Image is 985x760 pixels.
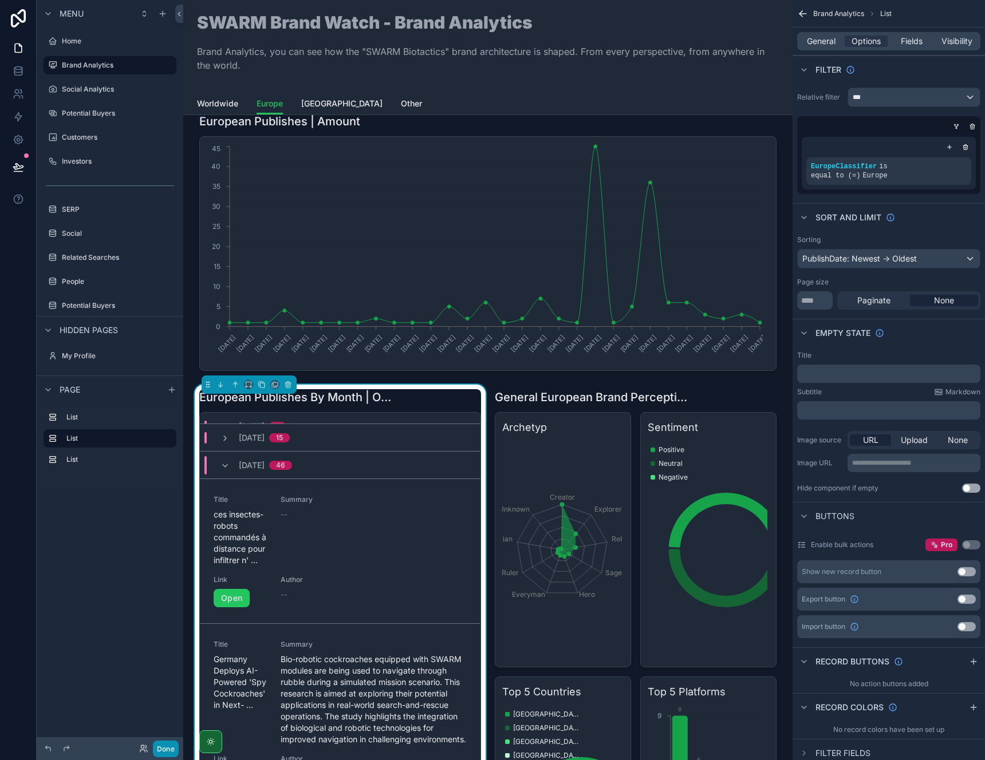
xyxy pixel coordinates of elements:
span: [GEOGRAPHIC_DATA] [301,98,383,109]
span: -- [281,589,287,600]
a: SERP [44,200,176,219]
a: Titleces insectes-robots commandés à distance pour infiltrer n' ...Summary--LinkOpenAuthor-- [200,478,480,623]
a: Customers [44,128,176,147]
span: List [880,9,892,18]
span: Page [60,384,80,395]
span: [DATE] [239,460,265,471]
span: Menu [60,8,84,19]
div: 1 [276,422,279,431]
span: Bio-robotic cockroaches equipped with SWARM modules are being used to navigate through rubble dur... [281,654,467,745]
label: Subtitle [797,387,822,397]
div: Show new record button [802,567,881,576]
div: scrollable content [797,365,980,383]
span: Brand Analytics [813,9,864,18]
label: Potential Buyers [62,301,174,310]
a: [GEOGRAPHIC_DATA] [301,93,383,116]
h1: European Publishes By Month | Overview [199,389,395,405]
label: Customers [62,133,174,142]
a: Europe [257,93,283,115]
label: List [66,434,167,443]
div: No action buttons added [793,675,985,693]
label: Investors [62,157,174,166]
span: Empty state [815,327,870,339]
span: [DATE] [239,432,265,444]
span: [DATE] [239,421,265,432]
div: scrollable content [797,401,980,419]
a: Worldwide [197,93,238,116]
span: Link [214,575,267,584]
label: Image URL [797,458,843,468]
span: Options [852,35,881,47]
span: None [948,434,968,446]
label: Related Searches [62,253,174,262]
div: No record colors have been set up [793,721,985,739]
a: People [44,272,176,291]
span: EuropeClassifier [811,163,877,171]
span: Title [214,495,267,504]
span: Markdown [945,387,980,397]
a: Potential Buyers [44,296,176,315]
span: Summary [281,640,467,649]
div: PublishDate: Newest -> Oldest [798,250,980,268]
span: Europe [862,172,887,180]
label: My Profile [62,351,174,361]
a: Markdown [934,387,980,397]
span: Record buttons [815,656,889,667]
button: PublishDate: Newest -> Oldest [797,249,980,268]
span: General [807,35,836,47]
label: Image source [797,436,843,445]
span: Buttons [815,510,854,522]
label: Relative filter [797,93,843,102]
span: None [934,295,954,306]
a: Open [214,589,250,607]
div: scrollable content [848,454,980,472]
a: Related Searches [44,248,176,267]
a: Brand Analytics [44,56,176,74]
label: List [66,413,172,422]
span: Filter [815,64,841,76]
span: Other [401,98,422,109]
span: Author [281,575,334,584]
span: Title [214,640,267,649]
label: Potential Buyers [62,109,174,118]
span: Visibility [941,35,972,47]
div: 15 [276,433,283,442]
a: Social [44,224,176,243]
button: Done [153,741,179,757]
span: Worldwide [197,98,238,109]
label: Home [62,37,174,46]
label: Social Analytics [62,85,174,94]
span: Fields [901,35,923,47]
a: Potential Buyers [44,104,176,122]
div: 46 [276,461,285,470]
label: Brand Analytics [62,61,170,70]
label: SERP [62,205,174,214]
span: -- [281,509,287,520]
span: Pro [941,540,952,549]
span: Import button [802,622,845,631]
label: Title [797,351,811,360]
label: People [62,277,174,286]
span: Upload [901,434,928,446]
span: URL [863,434,878,446]
a: My Profile [44,347,176,365]
a: Other [401,93,422,116]
p: Brand Analytics, you can see how the "SWARM Biotactics" brand architecture is shaped. From every ... [197,45,779,72]
label: Social [62,229,174,238]
a: Social Analytics [44,80,176,98]
span: Record colors [815,702,884,713]
label: Enable bulk actions [811,540,873,549]
label: Sorting [797,235,821,244]
a: Investors [44,152,176,171]
span: Summary [281,495,467,504]
h1: SWARM Brand Watch - Brand Analytics [197,14,779,31]
div: Hide component if empty [797,484,878,493]
span: Sort And Limit [815,212,881,223]
span: Paginate [857,295,891,306]
span: Hidden pages [60,324,118,336]
span: Export button [802,595,845,604]
label: Page size [797,278,829,287]
label: List [66,455,172,464]
div: scrollable content [37,403,183,480]
span: ces insectes-robots commandés à distance pour infiltrer n' ... [214,509,267,566]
